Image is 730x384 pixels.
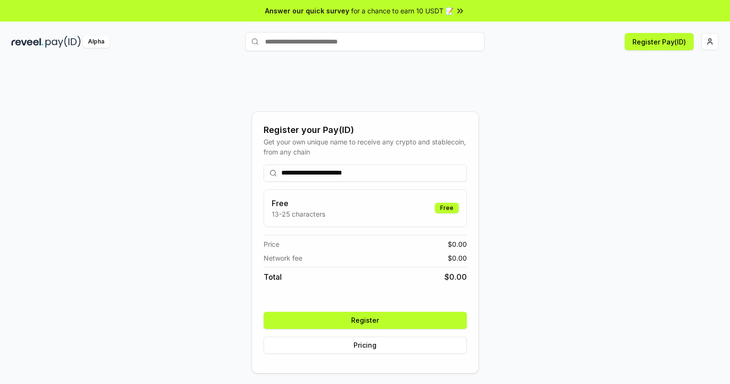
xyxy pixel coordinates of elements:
[265,6,349,16] span: Answer our quick survey
[264,312,467,329] button: Register
[448,239,467,249] span: $ 0.00
[45,36,81,48] img: pay_id
[264,123,467,137] div: Register your Pay(ID)
[444,271,467,283] span: $ 0.00
[272,197,325,209] h3: Free
[83,36,110,48] div: Alpha
[264,337,467,354] button: Pricing
[448,253,467,263] span: $ 0.00
[11,36,44,48] img: reveel_dark
[625,33,694,50] button: Register Pay(ID)
[264,253,302,263] span: Network fee
[264,239,279,249] span: Price
[272,209,325,219] p: 13-25 characters
[264,137,467,157] div: Get your own unique name to receive any crypto and stablecoin, from any chain
[435,203,459,213] div: Free
[264,271,282,283] span: Total
[351,6,453,16] span: for a chance to earn 10 USDT 📝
